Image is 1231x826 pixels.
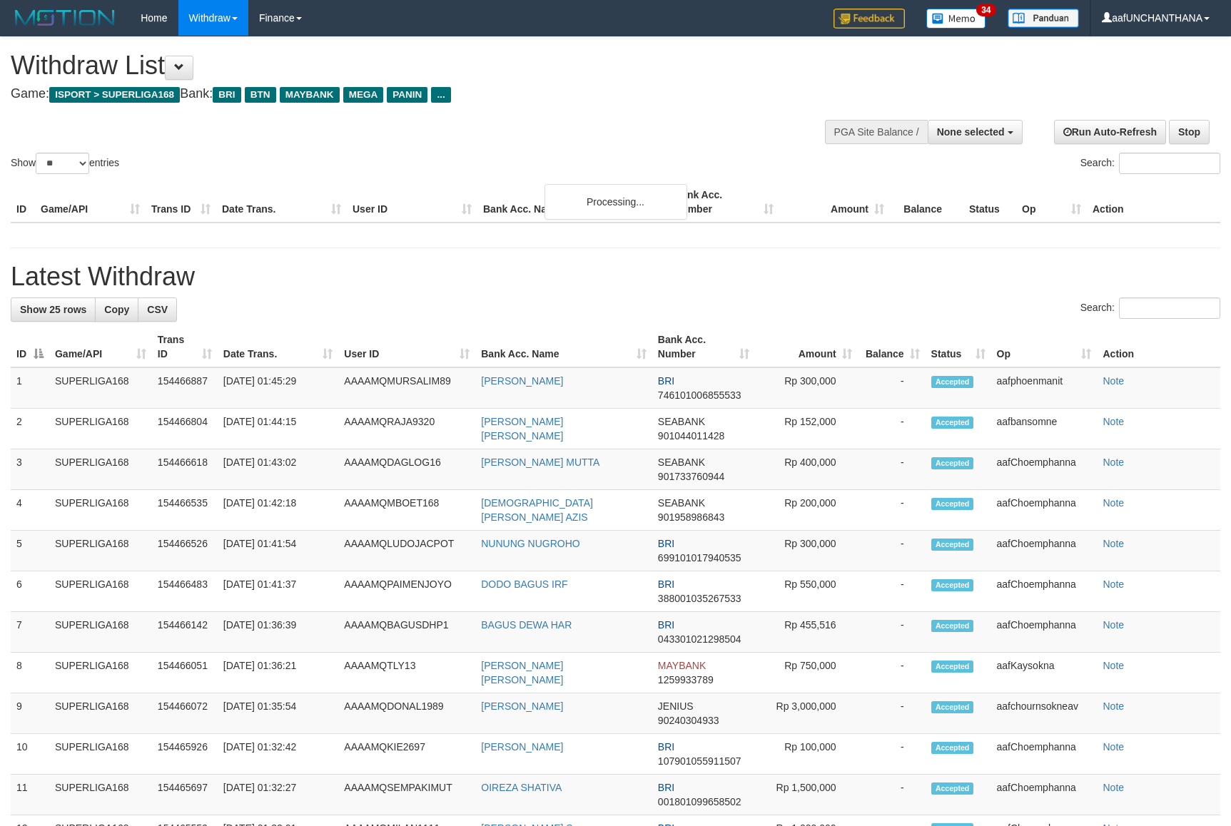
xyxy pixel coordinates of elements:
td: 154466526 [152,531,218,571]
span: Copy 001801099658502 to clipboard [658,796,741,807]
th: Op: activate to sort column ascending [991,327,1098,367]
img: Feedback.jpg [834,9,905,29]
td: 3 [11,449,49,490]
td: SUPERLIGA168 [49,409,152,449]
td: aafKaysokna [991,653,1098,693]
td: SUPERLIGA168 [49,693,152,734]
img: panduan.png [1008,9,1079,28]
span: Copy [104,304,129,315]
td: 154466887 [152,367,218,409]
span: BTN [245,87,276,103]
span: Accepted [931,579,974,591]
span: Copy 901044011428 to clipboard [658,430,724,442]
th: Game/API: activate to sort column ascending [49,327,152,367]
td: 11 [11,775,49,815]
th: Action [1097,327,1220,367]
a: Stop [1169,120,1210,144]
th: User ID: activate to sort column ascending [338,327,475,367]
td: 154466072 [152,693,218,734]
td: aafChoemphanna [991,571,1098,612]
td: Rp 300,000 [755,531,858,571]
span: Copy 1259933789 to clipboard [658,674,714,685]
td: AAAAMQSEMPAKIMUT [338,775,475,815]
td: aafChoemphanna [991,612,1098,653]
a: Show 25 rows [11,297,96,322]
th: Trans ID: activate to sort column ascending [152,327,218,367]
span: ... [431,87,450,103]
h4: Game: Bank: [11,87,806,101]
th: Date Trans. [216,182,347,223]
th: User ID [347,182,477,223]
span: PANIN [387,87,427,103]
span: Accepted [931,376,974,388]
td: SUPERLIGA168 [49,612,152,653]
span: BRI [658,538,674,549]
th: Bank Acc. Number: activate to sort column ascending [652,327,755,367]
td: [DATE] 01:43:02 [218,449,339,490]
span: Accepted [931,417,974,429]
th: Date Trans.: activate to sort column ascending [218,327,339,367]
td: - [858,449,926,490]
span: Copy 90240304933 to clipboard [658,715,719,726]
a: CSV [138,297,177,322]
td: 154466051 [152,653,218,693]
td: aafChoemphanna [991,734,1098,775]
span: MAYBANK [658,660,706,671]
th: ID [11,182,35,223]
th: Op [1016,182,1087,223]
td: aafChoemphanna [991,531,1098,571]
a: Note [1103,619,1124,631]
a: [PERSON_NAME] [481,375,563,387]
td: aafbansomne [991,409,1098,449]
span: Accepted [931,620,974,632]
input: Search: [1119,297,1220,319]
a: [DEMOGRAPHIC_DATA][PERSON_NAME] AZIS [481,497,593,523]
td: SUPERLIGA168 [49,531,152,571]
td: AAAAMQPAIMENJOYO [338,571,475,612]
th: Balance: activate to sort column ascending [858,327,926,367]
td: aafChoemphanna [991,490,1098,531]
th: Action [1087,182,1220,223]
td: 154466618 [152,449,218,490]
td: 154466804 [152,409,218,449]
th: Balance [890,182,963,223]
a: Note [1103,375,1124,387]
a: Copy [95,297,138,322]
td: AAAAMQKIE2697 [338,734,475,775]
td: - [858,531,926,571]
td: aafChoemphanna [991,775,1098,815]
td: 154465926 [152,734,218,775]
span: Copy 107901055911507 to clipboard [658,755,741,767]
th: Game/API [35,182,146,223]
td: 154466535 [152,490,218,531]
input: Search: [1119,153,1220,174]
a: NUNUNG NUGROHO [481,538,579,549]
span: BRI [658,741,674,753]
span: Copy 043301021298504 to clipboard [658,633,741,645]
td: Rp 400,000 [755,449,858,490]
td: [DATE] 01:42:18 [218,490,339,531]
td: SUPERLIGA168 [49,571,152,612]
a: [PERSON_NAME] [481,741,563,753]
span: Accepted [931,661,974,673]
span: SEABANK [658,416,705,427]
td: 2 [11,409,49,449]
td: AAAAMQMBOET168 [338,490,475,531]
td: SUPERLIGA168 [49,449,152,490]
a: [PERSON_NAME] [PERSON_NAME] [481,416,563,442]
td: Rp 750,000 [755,653,858,693]
button: None selected [928,120,1023,144]
td: aafphoenmanit [991,367,1098,409]
td: [DATE] 01:41:54 [218,531,339,571]
td: 154465697 [152,775,218,815]
td: SUPERLIGA168 [49,775,152,815]
td: AAAAMQRAJA9320 [338,409,475,449]
td: Rp 3,000,000 [755,693,858,734]
th: Status: activate to sort column ascending [926,327,991,367]
th: Amount [779,182,890,223]
td: [DATE] 01:32:27 [218,775,339,815]
td: Rp 455,516 [755,612,858,653]
a: [PERSON_NAME] [PERSON_NAME] [481,660,563,685]
a: Note [1103,416,1124,427]
th: Status [963,182,1016,223]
